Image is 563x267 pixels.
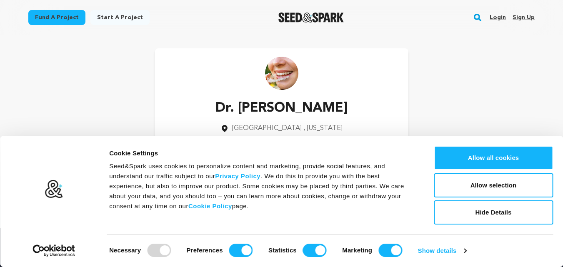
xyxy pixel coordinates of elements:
[342,247,372,254] strong: Marketing
[90,10,150,25] a: Start a project
[109,148,415,158] div: Cookie Settings
[109,247,141,254] strong: Necessary
[434,200,553,225] button: Hide Details
[303,125,343,132] span: , [US_STATE]
[18,245,90,257] a: Usercentrics Cookiebot - opens in a new window
[187,247,223,254] strong: Preferences
[215,172,260,180] a: Privacy Policy
[434,173,553,197] button: Allow selection
[109,161,415,211] div: Seed&Spark uses cookies to personalize content and marketing, provide social features, and unders...
[45,180,63,199] img: logo
[28,10,85,25] a: Fund a project
[418,245,466,257] a: Show details
[215,98,348,118] p: Dr. [PERSON_NAME]
[265,57,298,90] img: https://seedandspark-static.s3.us-east-2.amazonaws.com/images/User/001/993/268/medium/27a65f512e2...
[278,12,344,22] img: Seed&Spark Logo Dark Mode
[278,12,344,22] a: Seed&Spark Homepage
[188,202,232,210] a: Cookie Policy
[434,146,553,170] button: Allow all cookies
[513,11,535,24] a: Sign up
[232,125,302,132] span: [GEOGRAPHIC_DATA]
[490,11,506,24] a: Login
[268,247,297,254] strong: Statistics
